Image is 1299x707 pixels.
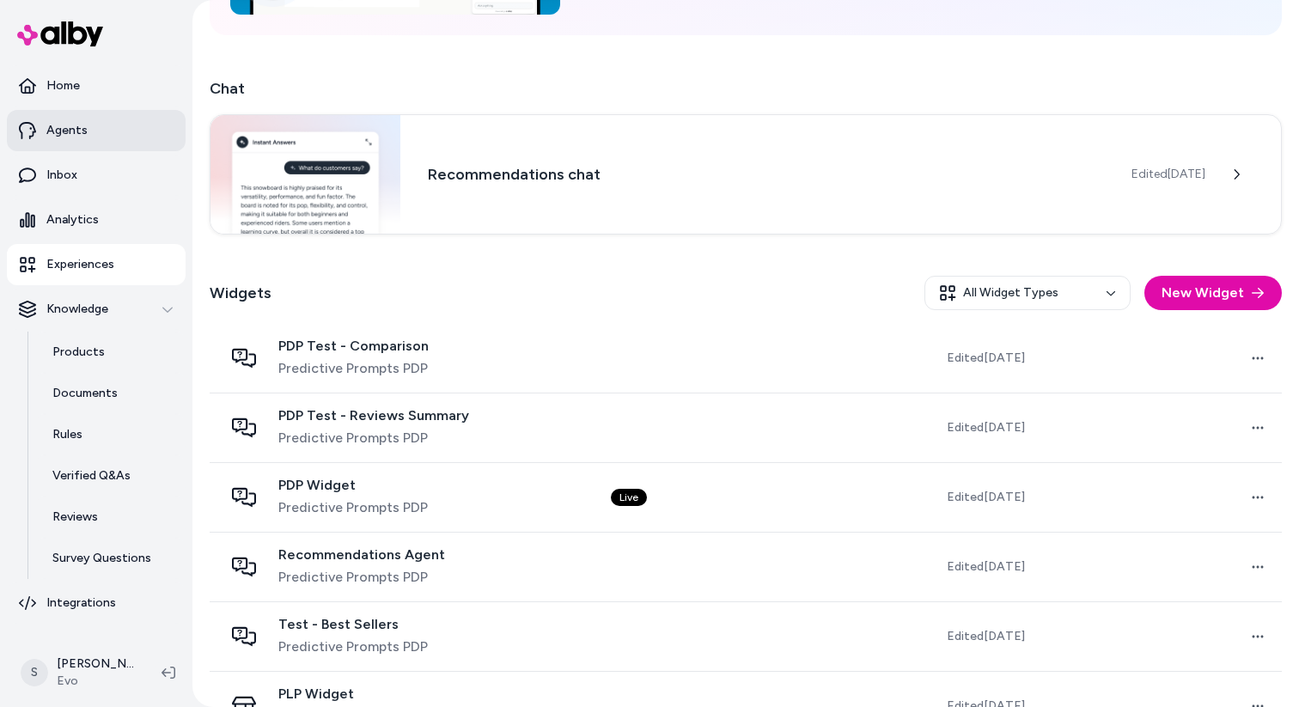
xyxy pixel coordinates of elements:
p: Agents [46,122,88,139]
span: Edited [DATE] [1131,166,1205,183]
button: S[PERSON_NAME]Evo [10,645,148,700]
a: Home [7,65,186,107]
p: Experiences [46,256,114,273]
span: Edited [DATE] [947,489,1025,506]
a: Analytics [7,199,186,241]
span: Predictive Prompts PDP [278,428,469,448]
a: Experiences [7,244,186,285]
p: Products [52,344,105,361]
p: Documents [52,385,118,402]
span: PLP Widget [278,686,425,703]
p: Inbox [46,167,77,184]
span: Predictive Prompts PDP [278,497,428,518]
h3: Recommendations chat [428,162,1104,186]
span: Edited [DATE] [947,419,1025,436]
a: Inbox [7,155,186,196]
span: PDP Test - Reviews Summary [278,407,469,424]
p: Integrations [46,594,116,612]
h2: Chat [210,76,1282,101]
p: Verified Q&As [52,467,131,485]
p: Home [46,77,80,94]
h2: Widgets [210,281,271,305]
span: PDP Test - Comparison [278,338,429,355]
span: Recommendations Agent [278,546,445,564]
p: Knowledge [46,301,108,318]
button: All Widget Types [924,276,1131,310]
p: [PERSON_NAME] [57,655,134,673]
a: Chat widgetRecommendations chatEdited[DATE] [210,114,1282,235]
span: Test - Best Sellers [278,616,428,633]
p: Analytics [46,211,99,229]
p: Rules [52,426,82,443]
a: Rules [35,414,186,455]
p: Reviews [52,509,98,526]
p: Survey Questions [52,550,151,567]
span: PDP Widget [278,477,428,494]
button: Knowledge [7,289,186,330]
a: Documents [35,373,186,414]
span: Predictive Prompts PDP [278,358,429,379]
div: Live [611,489,647,506]
a: Survey Questions [35,538,186,579]
img: Chat widget [210,115,400,234]
span: Edited [DATE] [947,558,1025,576]
span: S [21,659,48,686]
a: Products [35,332,186,373]
span: Predictive Prompts PDP [278,637,428,657]
a: Agents [7,110,186,151]
span: Evo [57,673,134,690]
a: Verified Q&As [35,455,186,497]
img: alby Logo [17,21,103,46]
button: New Widget [1144,276,1282,310]
a: Integrations [7,582,186,624]
span: Predictive Prompts PDP [278,567,445,588]
span: Edited [DATE] [947,628,1025,645]
span: Edited [DATE] [947,350,1025,367]
a: Reviews [35,497,186,538]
